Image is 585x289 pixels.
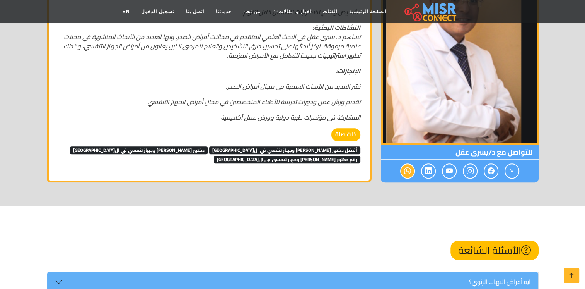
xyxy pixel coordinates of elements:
[343,4,392,19] a: الصفحة الرئيسية
[214,156,360,163] span: رقم دكتور [PERSON_NAME] وجهاز تنفسي في ال[GEOGRAPHIC_DATA]
[279,8,311,15] span: اخبار و مقالات
[210,4,237,19] a: خدماتنا
[219,112,360,123] em: المشاركة في مؤتمرات طبية دولية وورش عمل أكاديمية.
[450,241,539,260] h2: الأسئلة الشائعة
[266,4,317,19] a: اخبار و مقالات
[331,128,360,141] strong: ذات صلة
[209,144,360,155] a: أفضل دكتور [PERSON_NAME] وجهاز تنفسي في ال[GEOGRAPHIC_DATA]
[135,4,180,19] a: تسجيل الدخول
[317,4,343,19] a: الفئات
[209,146,360,154] span: أفضل دكتور [PERSON_NAME] وجهاز تنفسي في ال[GEOGRAPHIC_DATA]
[117,4,136,19] a: EN
[180,4,210,19] a: اتصل بنا
[63,31,360,61] em: تساهم د. يسرى عقل في البحث العلمي المتقدم في مجالات أمراض الصدر، ولها العديد من الأبحاث المنشورة ...
[70,146,208,154] span: دكتور [PERSON_NAME] وجهاز تنفسي في ال[GEOGRAPHIC_DATA]
[214,153,360,165] a: رقم دكتور [PERSON_NAME] وجهاز تنفسي في ال[GEOGRAPHIC_DATA]
[237,4,266,19] a: من نحن
[404,2,456,21] img: main.misr_connect
[226,81,360,92] em: نشر العديد من الأبحاث العلمية في مجال أمراض الصدر.
[336,65,360,77] strong: الإنجازات:
[146,96,360,108] em: تقديم ورش عمل ودورات تدريبية للأطباء المتخصصين في مجال أمراض الجهاز التنفسي.
[70,144,208,155] a: دكتور [PERSON_NAME] وجهاز تنفسي في ال[GEOGRAPHIC_DATA]
[381,145,539,160] span: للتواصل مع د/يسرى عقل
[312,22,360,33] strong: النشاطات البحثية:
